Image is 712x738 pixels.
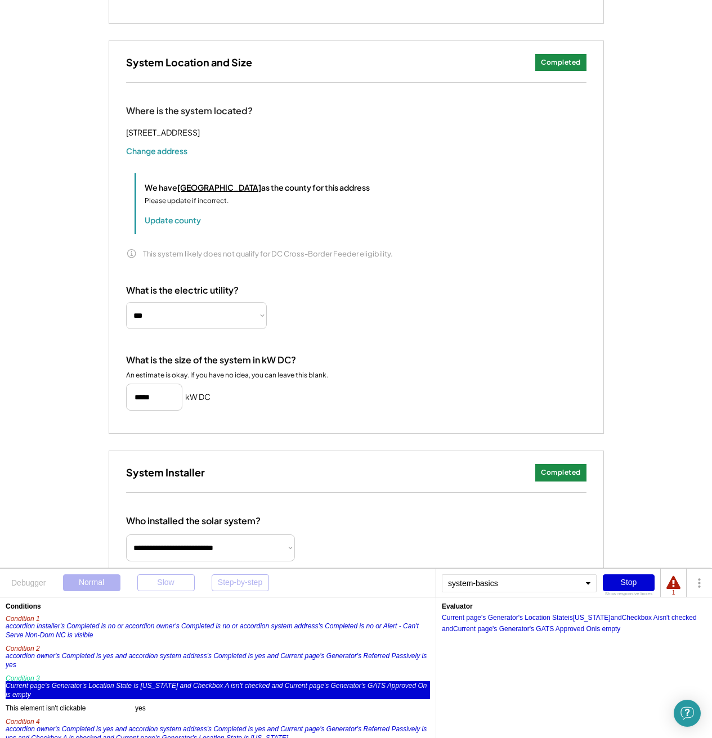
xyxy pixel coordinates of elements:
div: and [442,625,453,632]
h3: System Installer [126,466,205,479]
div: isn't checked [658,614,697,621]
div: Condition 3 [6,674,135,681]
div: and [611,614,622,621]
div: Condition 1 [6,614,135,622]
button: Change address [126,145,187,156]
div: 1 [666,590,680,596]
div: Current page's Generator [453,625,530,632]
div: Conditions [6,603,430,610]
div: yes [135,704,146,713]
div: An estimate is okay. If you have no idea, you can leave this blank. [126,371,328,380]
div: This system likely does not qualify for DC Cross-Border Feeder eligibility. [143,249,393,259]
div: Condition 2 [6,644,135,651]
div: What is the size of the system in kW DC? [126,354,296,366]
div: Evaluator [442,603,473,610]
div: Current page's Generator's Location State is [US_STATE] and Checkbox A isn't checked and Current ... [6,681,430,699]
h5: kW DC [185,391,211,403]
div: Show responsive boxes [603,592,655,596]
div: We have as the county for this address [145,182,370,193]
div: [STREET_ADDRESS] [126,125,200,139]
div: system-basics [442,574,597,592]
div: What is the electric utility? [126,285,239,296]
div: Current page's Generator [442,614,518,621]
div: Where is the system located? [126,105,253,117]
div: accordion owner's Completed is yes and accordion system address's Completed is yes and Current pa... [6,651,430,669]
button: Update county [145,214,201,226]
div: 's Location State [518,614,568,621]
div: 's GATS Approved On [530,625,595,632]
div: This element isn't clickable [6,704,135,711]
div: is [568,614,573,621]
u: [GEOGRAPHIC_DATA] [177,182,261,192]
div: is empty [595,625,621,632]
div: Open Intercom Messenger [674,700,701,727]
div: Who installed the solar system? [126,515,261,527]
div: Completed [541,58,581,67]
div: Checkbox A [622,614,658,621]
div: Completed [541,468,581,478]
div: Please update if incorrect. [145,196,229,206]
div: Condition 4 [6,717,135,724]
div: [US_STATE] [573,614,611,621]
div: Stop [603,574,655,591]
div: accordion installer's Completed is no or accordion owner's Completed is no or accordion system ad... [6,622,430,640]
h3: System Location and Size [126,56,252,69]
